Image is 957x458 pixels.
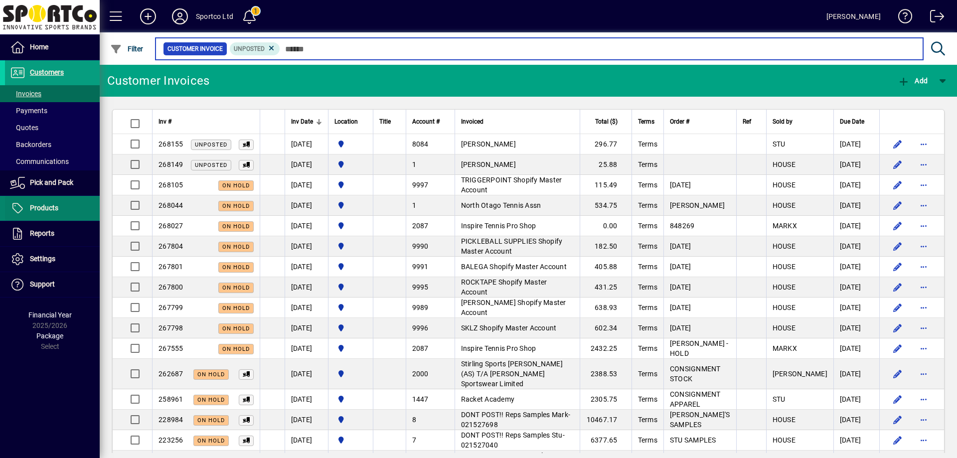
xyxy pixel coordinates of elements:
[580,318,632,338] td: 602.34
[334,261,367,272] span: Sportco Ltd Warehouse
[107,73,209,89] div: Customer Invoices
[234,45,265,52] span: Unposted
[5,102,100,119] a: Payments
[638,116,654,127] span: Terms
[840,116,864,127] span: Due Date
[412,344,429,352] span: 2087
[773,222,797,230] span: MARKX
[773,395,786,403] span: STU
[833,359,879,389] td: [DATE]
[110,45,144,53] span: Filter
[833,257,879,277] td: [DATE]
[5,119,100,136] a: Quotes
[916,177,932,193] button: More options
[773,436,796,444] span: HOUSE
[30,178,73,186] span: Pick and Pack
[916,366,932,382] button: More options
[5,170,100,195] a: Pick and Pack
[773,140,786,148] span: STU
[580,338,632,359] td: 2432.25
[890,300,906,315] button: Edit
[30,68,64,76] span: Customers
[891,2,913,34] a: Knowledge Base
[638,222,657,230] span: Terms
[167,44,223,54] span: Customer Invoice
[10,124,38,132] span: Quotes
[833,154,879,175] td: [DATE]
[159,116,171,127] span: Inv #
[773,344,797,352] span: MARKX
[890,320,906,336] button: Edit
[285,389,328,410] td: [DATE]
[890,340,906,356] button: Edit
[379,116,400,127] div: Title
[670,116,730,127] div: Order #
[195,162,227,168] span: Unposted
[412,201,416,209] span: 1
[196,8,233,24] div: Sportco Ltd
[895,72,930,90] button: Add
[412,222,429,230] span: 2087
[461,201,541,209] span: North Otago Tennis Assn
[833,236,879,257] td: [DATE]
[461,431,565,449] span: DONT POST!! Reps Samples Stu-021527040
[773,263,796,271] span: HOUSE
[580,175,632,195] td: 115.49
[159,181,183,189] span: 268105
[916,218,932,234] button: More options
[412,181,429,189] span: 9997
[285,257,328,277] td: [DATE]
[916,156,932,172] button: More options
[670,339,729,357] span: [PERSON_NAME] - HOLD
[159,116,254,127] div: Inv #
[840,116,873,127] div: Due Date
[890,259,906,275] button: Edit
[461,395,515,403] span: Racket Academy
[890,391,906,407] button: Edit
[412,140,429,148] span: 8084
[159,436,183,444] span: 223256
[159,283,183,291] span: 267800
[412,436,416,444] span: 7
[916,340,932,356] button: More options
[30,255,55,263] span: Settings
[890,177,906,193] button: Edit
[890,197,906,213] button: Edit
[833,298,879,318] td: [DATE]
[638,416,657,424] span: Terms
[5,85,100,102] a: Invoices
[461,360,563,388] span: Stirling Sports [PERSON_NAME] (AS) T/A [PERSON_NAME] Sportswear Limited
[580,154,632,175] td: 25.88
[222,325,250,332] span: On hold
[334,159,367,170] span: Sportco Ltd Warehouse
[5,153,100,170] a: Communications
[670,283,691,291] span: [DATE]
[412,242,429,250] span: 9990
[30,43,48,51] span: Home
[638,201,657,209] span: Terms
[5,272,100,297] a: Support
[461,140,516,148] span: [PERSON_NAME]
[285,277,328,298] td: [DATE]
[833,318,879,338] td: [DATE]
[773,116,793,127] span: Sold by
[222,305,250,311] span: On hold
[916,391,932,407] button: More options
[222,285,250,291] span: On hold
[159,416,183,424] span: 228984
[580,389,632,410] td: 2305.75
[5,35,100,60] a: Home
[197,417,225,424] span: On hold
[833,216,879,236] td: [DATE]
[5,221,100,246] a: Reports
[412,304,429,311] span: 9989
[461,237,563,255] span: PICKLEBALL SUPPLIES Shopify Master Account
[898,77,928,85] span: Add
[916,279,932,295] button: More options
[285,430,328,451] td: [DATE]
[638,263,657,271] span: Terms
[379,116,391,127] span: Title
[197,438,225,444] span: On hold
[773,283,796,291] span: HOUSE
[461,411,571,429] span: DONT POST!! Reps Samples Mark-021527698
